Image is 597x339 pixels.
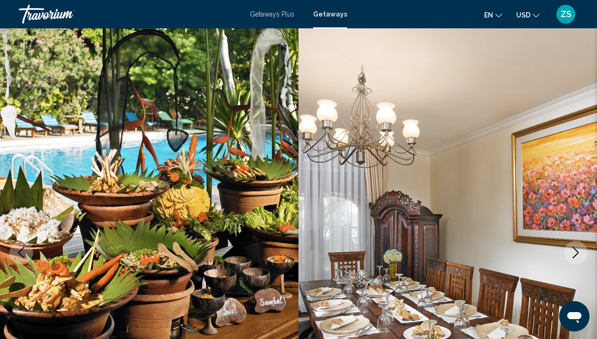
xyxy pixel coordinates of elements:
button: Next image [564,241,588,264]
a: Getaways Plus [250,10,294,18]
button: Change language [484,8,502,22]
span: en [484,11,493,19]
span: USD [516,11,530,19]
a: Getaways [313,10,347,18]
iframe: Кнопка запуска окна обмена сообщениями [559,301,589,331]
button: Change currency [516,8,539,22]
a: Travorium [19,5,240,24]
button: User Menu [554,4,578,24]
button: Previous image [9,241,33,264]
span: ZS [561,9,571,19]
